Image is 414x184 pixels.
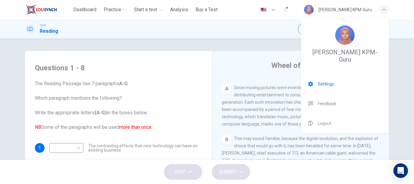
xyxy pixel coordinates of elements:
span: [PERSON_NAME] KPM-Guru [308,49,382,63]
img: Profile picture [335,25,355,45]
div: Open Intercom Messenger [393,163,408,178]
a: Settings [301,74,389,94]
span: Logout [318,120,331,127]
span: Settings [318,80,334,88]
span: Feedback [318,100,336,107]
